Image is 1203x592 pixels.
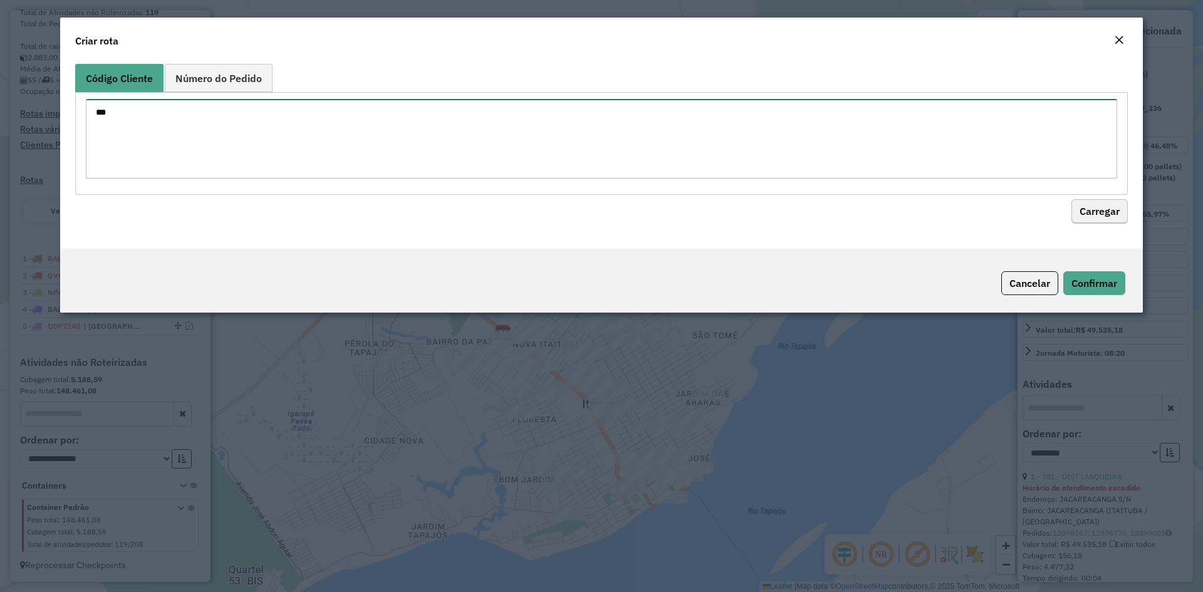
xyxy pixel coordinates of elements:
span: Número do Pedido [175,73,262,83]
em: Fechar [1114,35,1124,45]
button: Confirmar [1063,271,1125,295]
h4: Criar rota [75,33,118,48]
button: Carregar [1071,199,1128,223]
button: Close [1110,33,1128,49]
button: Cancelar [1001,271,1058,295]
span: Código Cliente [86,73,153,83]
